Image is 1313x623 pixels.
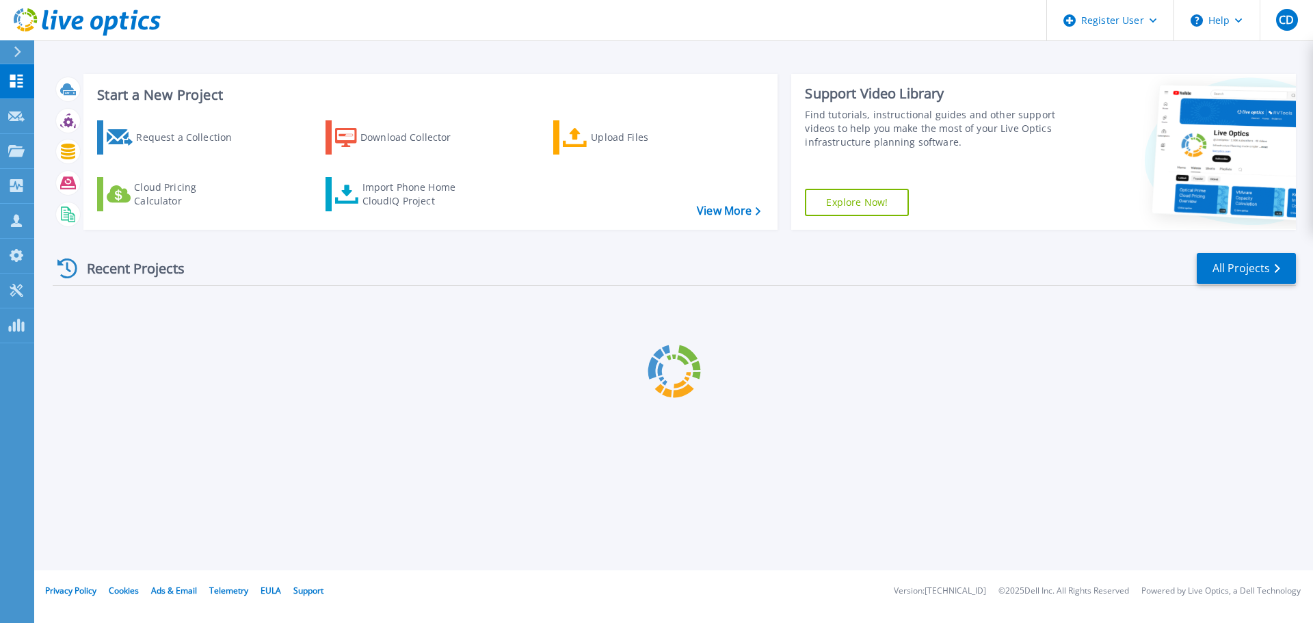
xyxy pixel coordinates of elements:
li: © 2025 Dell Inc. All Rights Reserved [998,587,1129,596]
a: Ads & Email [151,585,197,596]
a: Explore Now! [805,189,909,216]
div: Support Video Library [805,85,1062,103]
a: Support [293,585,323,596]
a: Telemetry [209,585,248,596]
a: Upload Files [553,120,706,155]
li: Powered by Live Optics, a Dell Technology [1141,587,1301,596]
a: Cookies [109,585,139,596]
div: Cloud Pricing Calculator [134,181,243,208]
a: All Projects [1197,253,1296,284]
a: Cloud Pricing Calculator [97,177,250,211]
a: Privacy Policy [45,585,96,596]
span: CD [1279,14,1294,25]
a: Download Collector [326,120,478,155]
div: Import Phone Home CloudIQ Project [362,181,469,208]
h3: Start a New Project [97,88,760,103]
a: EULA [261,585,281,596]
li: Version: [TECHNICAL_ID] [894,587,986,596]
div: Request a Collection [136,124,246,151]
div: Find tutorials, instructional guides and other support videos to help you make the most of your L... [805,108,1062,149]
div: Download Collector [360,124,470,151]
div: Upload Files [591,124,700,151]
div: Recent Projects [53,252,203,285]
a: View More [697,204,760,217]
a: Request a Collection [97,120,250,155]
